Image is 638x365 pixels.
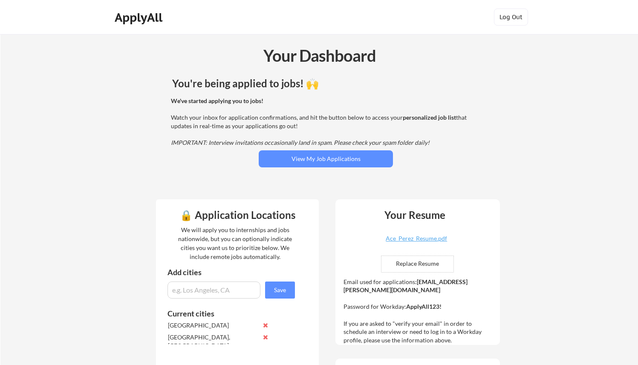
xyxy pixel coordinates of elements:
div: Your Resume [372,210,457,220]
div: We will apply you to internships and jobs nationwide, but you can optionally indicate cities you ... [176,225,294,261]
div: Watch your inbox for application confirmations, and hit the button below to access your that upda... [171,97,478,147]
strong: personalized job list [403,114,456,121]
a: Ace_Perez_Resume.pdf [366,236,467,249]
button: Save [265,282,295,299]
div: Email used for applications: Password for Workday: If you are asked to "verify your email" in ord... [344,278,494,345]
button: View My Job Applications [259,150,393,167]
input: e.g. Los Angeles, CA [167,282,260,299]
div: Current cities [167,310,286,317]
strong: We've started applying you to jobs! [171,97,263,104]
div: Ace_Perez_Resume.pdf [366,236,467,241]
div: [GEOGRAPHIC_DATA] [168,321,258,330]
div: ApplyAll [115,10,165,25]
div: Your Dashboard [1,43,638,68]
button: Log Out [494,9,528,26]
strong: ApplyAll123! [406,303,442,310]
div: [GEOGRAPHIC_DATA], [GEOGRAPHIC_DATA] [168,333,258,350]
div: Add cities [167,268,297,276]
em: IMPORTANT: Interview invitations occasionally land in spam. Please check your spam folder daily! [171,139,430,146]
div: You're being applied to jobs! 🙌 [172,78,479,89]
div: 🔒 Application Locations [158,210,317,220]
